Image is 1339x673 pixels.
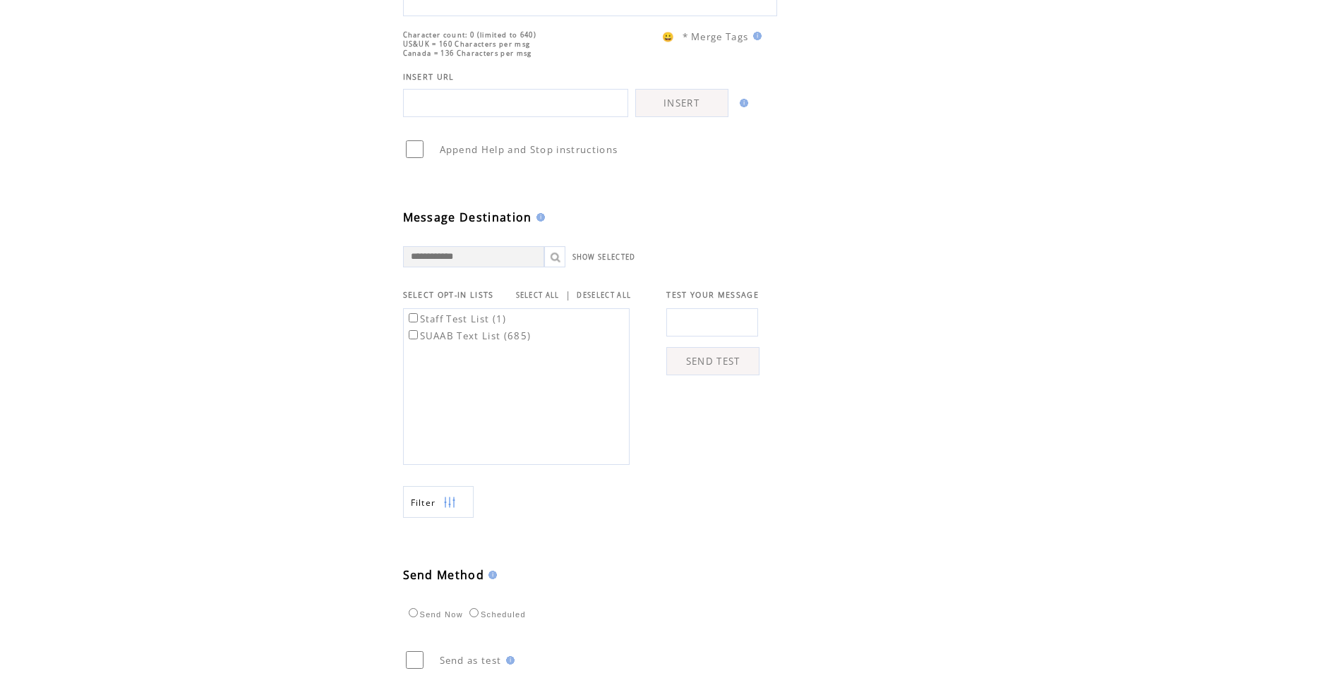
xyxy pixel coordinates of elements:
[666,290,759,300] span: TEST YOUR MESSAGE
[440,654,502,667] span: Send as test
[666,347,759,375] a: SEND TEST
[409,608,418,617] input: Send Now
[635,89,728,117] a: INSERT
[411,497,436,509] span: Show filters
[403,72,455,82] span: INSERT URL
[403,567,485,583] span: Send Method
[662,30,675,43] span: 😀
[565,289,571,301] span: |
[443,487,456,519] img: filters.png
[409,313,418,322] input: Staff Test List (1)
[406,329,532,342] label: SUAAB Text List (685)
[403,210,532,225] span: Message Destination
[683,30,749,43] span: * Merge Tags
[406,313,507,325] label: Staff Test List (1)
[409,330,418,339] input: SUAAB Text List (685)
[532,213,545,222] img: help.gif
[405,610,463,619] label: Send Now
[440,143,618,156] span: Append Help and Stop instructions
[403,40,531,49] span: US&UK = 160 Characters per msg
[749,32,762,40] img: help.gif
[466,610,526,619] label: Scheduled
[403,290,494,300] span: SELECT OPT-IN LISTS
[502,656,515,665] img: help.gif
[577,291,631,300] a: DESELECT ALL
[572,253,636,262] a: SHOW SELECTED
[484,571,497,579] img: help.gif
[735,99,748,107] img: help.gif
[403,30,537,40] span: Character count: 0 (limited to 640)
[516,291,560,300] a: SELECT ALL
[403,486,474,518] a: Filter
[403,49,532,58] span: Canada = 136 Characters per msg
[469,608,479,617] input: Scheduled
